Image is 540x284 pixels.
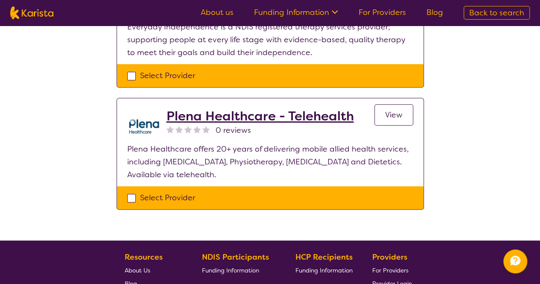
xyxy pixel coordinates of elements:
a: Funding Information [295,264,352,277]
img: qwv9egg5taowukv2xnze.png [127,108,161,143]
a: About us [201,7,234,18]
a: Blog [426,7,443,18]
img: nonereviewstar [202,126,210,133]
a: For Providers [359,7,406,18]
span: For Providers [372,266,409,274]
b: Providers [372,252,407,262]
a: For Providers [372,264,412,277]
img: nonereviewstar [184,126,192,133]
span: Back to search [469,8,524,18]
img: nonereviewstar [193,126,201,133]
a: Funding Information [254,7,338,18]
a: Back to search [464,6,530,20]
img: Karista logo [10,6,53,19]
span: View [385,110,403,120]
span: 0 reviews [216,124,251,137]
span: Funding Information [295,266,352,274]
a: View [374,104,413,126]
b: NDIS Participants [202,252,269,262]
span: Funding Information [202,266,259,274]
a: Funding Information [202,264,275,277]
a: Plena Healthcare - Telehealth [166,108,354,124]
b: Resources [125,252,163,262]
p: Everyday Independence is a NDIS registered therapy services provider; supporting people at every ... [127,20,413,59]
a: About Us [125,264,182,277]
b: HCP Recipients [295,252,352,262]
span: About Us [125,266,150,274]
img: nonereviewstar [175,126,183,133]
img: nonereviewstar [166,126,174,133]
p: Plena Healthcare offers 20+ years of delivering mobile allied health services, including [MEDICAL... [127,143,413,181]
button: Channel Menu [503,249,527,273]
